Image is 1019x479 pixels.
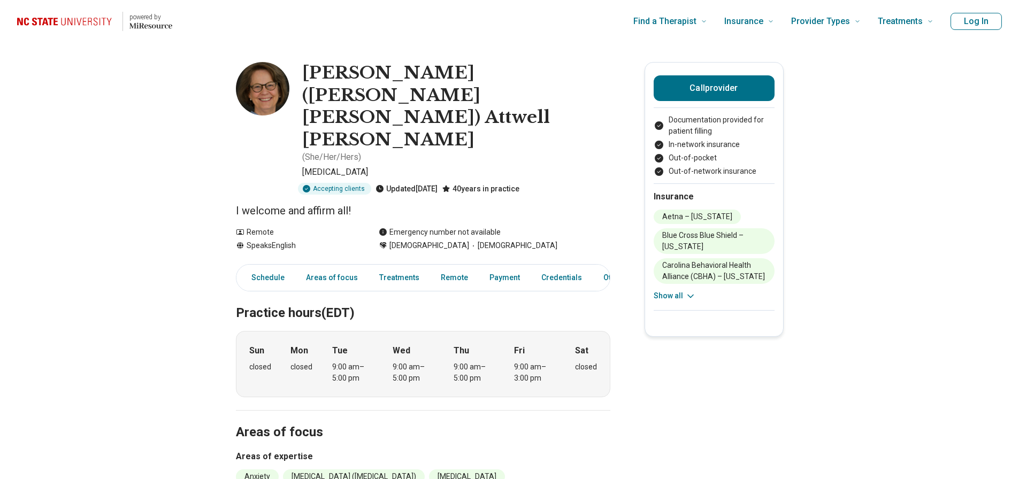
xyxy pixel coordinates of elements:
[236,279,610,322] h2: Practice hours (EDT)
[654,210,741,224] li: Aetna – [US_STATE]
[236,240,357,251] div: Speaks English
[393,361,434,384] div: 9:00 am – 5:00 pm
[300,267,364,289] a: Areas of focus
[379,227,501,238] div: Emergency number not available
[332,344,348,357] strong: Tue
[302,62,610,151] h1: [PERSON_NAME] ([PERSON_NAME] [PERSON_NAME]) Attwell [PERSON_NAME]
[454,361,495,384] div: 9:00 am – 5:00 pm
[724,14,763,29] span: Insurance
[434,267,474,289] a: Remote
[575,361,597,373] div: closed
[249,361,271,373] div: closed
[654,114,775,137] li: Documentation provided for patient filling
[878,14,923,29] span: Treatments
[249,344,264,357] strong: Sun
[17,4,172,38] a: Home page
[389,240,469,251] span: [DEMOGRAPHIC_DATA]
[469,240,557,251] span: [DEMOGRAPHIC_DATA]
[236,203,610,218] p: I welcome and affirm all!
[535,267,588,289] a: Credentials
[654,258,775,284] li: Carolina Behavioral Health Alliance (CBHA) – [US_STATE]
[454,344,469,357] strong: Thu
[483,267,526,289] a: Payment
[239,267,291,289] a: Schedule
[442,183,519,195] div: 40 years in practice
[633,14,696,29] span: Find a Therapist
[393,344,410,357] strong: Wed
[236,331,610,397] div: When does the program meet?
[654,152,775,164] li: Out-of-pocket
[302,166,610,179] p: [MEDICAL_DATA]
[302,151,361,164] p: ( She/Her/Hers )
[236,398,610,442] h2: Areas of focus
[373,267,426,289] a: Treatments
[514,361,555,384] div: 9:00 am – 3:00 pm
[129,13,172,21] p: powered by
[376,183,438,195] div: Updated [DATE]
[290,344,308,357] strong: Mon
[597,267,635,289] a: Other
[236,450,610,463] h3: Areas of expertise
[654,139,775,150] li: In-network insurance
[332,361,373,384] div: 9:00 am – 5:00 pm
[654,228,775,254] li: Blue Cross Blue Shield – [US_STATE]
[951,13,1002,30] button: Log In
[236,227,357,238] div: Remote
[654,75,775,101] button: Callprovider
[654,166,775,177] li: Out-of-network insurance
[654,190,775,203] h2: Insurance
[575,344,588,357] strong: Sat
[654,290,696,302] button: Show all
[791,14,850,29] span: Provider Types
[654,114,775,177] ul: Payment options
[514,344,525,357] strong: Fri
[298,183,371,195] div: Accepting clients
[290,361,312,373] div: closed
[236,62,289,115] img: Mary Attwell Hartye, Psychologist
